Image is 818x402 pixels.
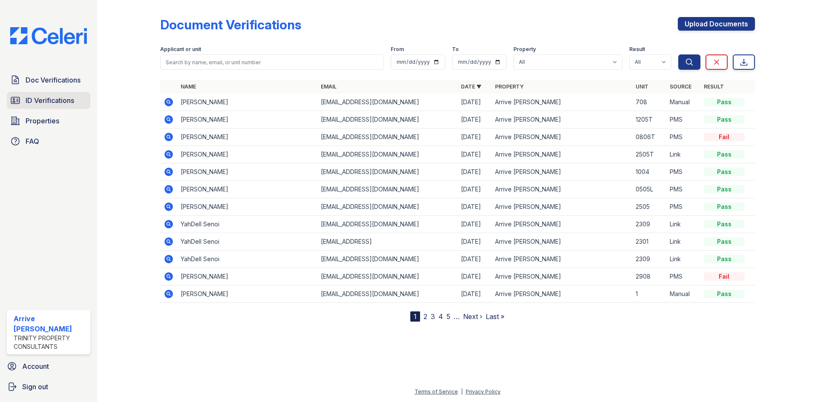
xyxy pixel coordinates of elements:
td: [DATE] [458,198,492,216]
td: Link [666,251,700,268]
a: Doc Verifications [7,71,90,88]
div: Fail [704,133,745,141]
td: 1004 [632,163,666,181]
td: [DATE] [458,146,492,163]
a: Next › [463,312,482,321]
div: Pass [704,237,745,246]
img: CE_Logo_Blue-a8612792a0a2168367f1c8372b55b34899dd931a85d93a1a3d3e32e68fde9ad4.png [3,27,94,44]
a: Sign out [3,378,94,395]
span: Sign out [22,382,48,392]
td: YahDell Senoi [177,216,317,233]
td: [EMAIL_ADDRESS][DOMAIN_NAME] [317,268,458,285]
td: [PERSON_NAME] [177,198,317,216]
label: To [452,46,459,53]
div: 1 [410,311,420,322]
td: [PERSON_NAME] [177,268,317,285]
td: Arrive [PERSON_NAME] [492,251,632,268]
div: Pass [704,98,745,106]
div: Document Verifications [160,17,301,32]
td: [DATE] [458,251,492,268]
span: FAQ [26,136,39,146]
a: Privacy Policy [466,388,501,395]
td: [EMAIL_ADDRESS][DOMAIN_NAME] [317,198,458,216]
td: Manual [666,94,700,111]
td: [DATE] [458,181,492,198]
td: Arrive [PERSON_NAME] [492,163,632,181]
td: [DATE] [458,285,492,303]
td: 2505T [632,146,666,163]
td: Arrive [PERSON_NAME] [492,94,632,111]
span: … [454,311,460,322]
label: Applicant or unit [160,46,201,53]
a: 3 [431,312,435,321]
td: [DATE] [458,268,492,285]
div: Fail [704,272,745,281]
a: Name [181,83,196,90]
td: [EMAIL_ADDRESS][DOMAIN_NAME] [317,285,458,303]
div: Pass [704,185,745,194]
td: [PERSON_NAME] [177,94,317,111]
td: [EMAIL_ADDRESS] [317,233,458,251]
td: [PERSON_NAME] [177,128,317,146]
td: [EMAIL_ADDRESS][DOMAIN_NAME] [317,128,458,146]
td: 708 [632,94,666,111]
a: Account [3,358,94,375]
div: Arrive [PERSON_NAME] [14,314,87,334]
a: Result [704,83,724,90]
div: Pass [704,115,745,124]
td: Link [666,233,700,251]
td: PMS [666,111,700,128]
td: 2301 [632,233,666,251]
div: Pass [704,220,745,228]
input: Search by name, email, or unit number [160,54,384,70]
td: [DATE] [458,94,492,111]
a: 5 [446,312,450,321]
a: 4 [438,312,443,321]
td: PMS [666,163,700,181]
td: [PERSON_NAME] [177,163,317,181]
a: Upload Documents [678,17,755,31]
td: Arrive [PERSON_NAME] [492,198,632,216]
a: Source [670,83,691,90]
a: Email [321,83,337,90]
td: [DATE] [458,111,492,128]
div: | [461,388,463,395]
td: 2309 [632,216,666,233]
td: Arrive [PERSON_NAME] [492,268,632,285]
td: PMS [666,268,700,285]
td: YahDell Senoi [177,233,317,251]
td: Arrive [PERSON_NAME] [492,128,632,146]
td: Arrive [PERSON_NAME] [492,233,632,251]
span: Account [22,361,49,371]
div: Trinity Property Consultants [14,334,87,351]
td: [DATE] [458,233,492,251]
label: Result [629,46,645,53]
td: [EMAIL_ADDRESS][DOMAIN_NAME] [317,146,458,163]
span: Doc Verifications [26,75,81,85]
td: [PERSON_NAME] [177,111,317,128]
label: From [391,46,404,53]
td: Arrive [PERSON_NAME] [492,181,632,198]
td: Arrive [PERSON_NAME] [492,216,632,233]
td: Arrive [PERSON_NAME] [492,111,632,128]
a: Unit [636,83,648,90]
div: Pass [704,202,745,211]
td: 1 [632,285,666,303]
a: 2 [423,312,427,321]
div: Pass [704,150,745,159]
a: Terms of Service [415,388,458,395]
a: Properties [7,112,90,129]
td: PMS [666,128,700,146]
div: Pass [704,290,745,298]
td: Arrive [PERSON_NAME] [492,146,632,163]
label: Property [513,46,536,53]
td: Manual [666,285,700,303]
td: Link [666,146,700,163]
td: [EMAIL_ADDRESS][DOMAIN_NAME] [317,163,458,181]
td: 1205T [632,111,666,128]
td: [EMAIL_ADDRESS][DOMAIN_NAME] [317,111,458,128]
a: Date ▼ [461,83,481,90]
a: FAQ [7,133,90,150]
a: Property [495,83,524,90]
